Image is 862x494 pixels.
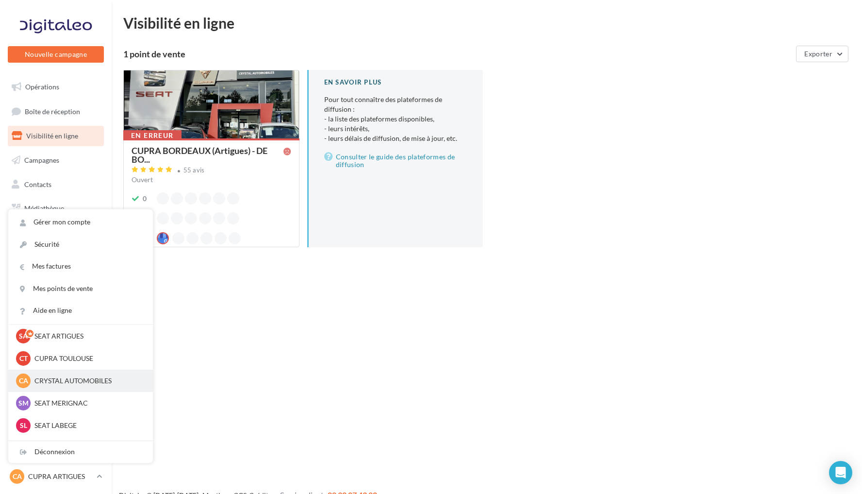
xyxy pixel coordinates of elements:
span: Contacts [24,180,51,188]
span: Ouvert [132,175,153,184]
div: Visibilité en ligne [123,16,850,30]
span: SM [18,398,29,408]
p: Pour tout connaître des plateformes de diffusion : [324,95,468,143]
a: Campagnes DataOnDemand [6,279,106,307]
div: 55 avis [183,167,205,173]
p: SEAT ARTIGUES [34,331,141,341]
span: Campagnes [24,156,59,164]
a: PLV et print personnalisable [6,247,106,275]
a: Médiathèque [6,198,106,219]
p: CUPRA ARTIGUES [28,472,93,481]
span: Boîte de réception [25,107,80,115]
span: CUPRA BORDEAUX (Artigues) - DE BO... [132,146,283,164]
a: Campagnes [6,150,106,170]
span: CA [19,376,28,386]
span: Visibilité en ligne [26,132,78,140]
div: 0 [143,194,147,204]
a: CA CUPRA ARTIGUES [8,467,104,486]
a: Consulter le guide des plateformes de diffusion [324,151,468,170]
button: Exporter [796,46,848,62]
a: Mes points de vente [8,278,153,300]
span: Exporter [804,50,832,58]
p: SEAT MERIGNAC [34,398,141,408]
a: 55 avis [132,165,291,177]
a: Visibilité en ligne [6,126,106,146]
span: Médiathèque [24,204,64,212]
a: Mes factures [8,256,153,277]
span: SA [19,331,28,341]
li: - leurs délais de diffusion, de mise à jour, etc. [324,134,468,143]
li: - leurs intérêts, [324,124,468,134]
a: Contacts [6,174,106,195]
p: CRYSTAL AUTOMOBILES [34,376,141,386]
p: SEAT LABEGE [34,421,141,430]
a: Opérations [6,77,106,97]
a: Gérer mon compte [8,211,153,233]
a: Aide en ligne [8,300,153,322]
a: Boîte de réception [6,101,106,122]
span: CT [19,354,28,363]
div: 1 point de vente [123,50,792,58]
div: En erreur [123,130,182,141]
a: Calendrier [6,222,106,243]
div: En savoir plus [324,78,468,87]
span: SL [20,421,27,430]
span: CA [13,472,22,481]
p: CUPRA TOULOUSE [34,354,141,363]
button: Nouvelle campagne [8,46,104,63]
div: Déconnexion [8,441,153,463]
div: Open Intercom Messenger [829,461,852,484]
a: Sécurité [8,234,153,256]
span: Opérations [25,83,59,91]
li: - la liste des plateformes disponibles, [324,114,468,124]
